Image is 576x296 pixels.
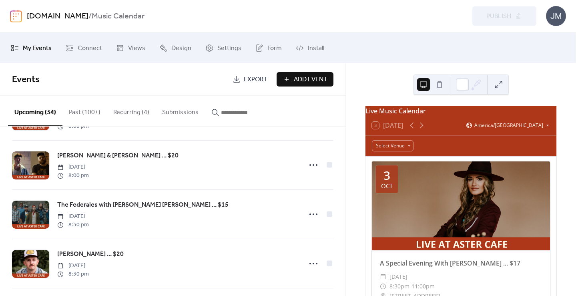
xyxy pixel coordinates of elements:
[10,10,22,22] img: logo
[57,122,89,131] span: 8:00 pm
[277,72,333,87] button: Add Event
[365,106,556,116] div: Live Music Calendar
[57,221,89,229] span: 8:30 pm
[308,42,324,54] span: Install
[57,151,179,161] span: [PERSON_NAME] & [PERSON_NAME] ... $20
[546,6,566,26] div: JM
[27,9,88,24] a: [DOMAIN_NAME]
[62,96,107,125] button: Past (100+)
[60,36,108,60] a: Connect
[92,9,145,24] b: Music Calendar
[57,270,89,278] span: 8:30 pm
[380,259,520,268] a: A Special Evening With [PERSON_NAME] ... $17
[57,171,89,180] span: 8:00 pm
[12,71,40,89] span: Events
[409,282,411,291] span: -
[244,75,267,85] span: Export
[78,42,102,54] span: Connect
[23,42,52,54] span: My Events
[389,272,407,282] span: [DATE]
[381,183,393,189] div: Oct
[128,42,145,54] span: Views
[107,96,156,125] button: Recurring (4)
[153,36,197,60] a: Design
[294,75,327,85] span: Add Event
[110,36,151,60] a: Views
[171,42,191,54] span: Design
[57,163,89,171] span: [DATE]
[227,72,273,87] a: Export
[267,42,282,54] span: Form
[57,212,89,221] span: [DATE]
[57,249,124,260] a: [PERSON_NAME] ... $20
[57,200,229,210] a: The Federales with [PERSON_NAME] [PERSON_NAME] ... $15
[5,36,58,60] a: My Events
[474,123,543,128] span: America/[GEOGRAPHIC_DATA]
[8,96,62,126] button: Upcoming (34)
[57,262,89,270] span: [DATE]
[290,36,330,60] a: Install
[249,36,288,60] a: Form
[156,96,205,125] button: Submissions
[88,9,92,24] b: /
[380,282,386,291] div: ​
[383,169,390,181] div: 3
[411,282,435,291] span: 11:00pm
[380,272,386,282] div: ​
[217,42,241,54] span: Settings
[199,36,247,60] a: Settings
[57,151,179,161] a: [PERSON_NAME] & [PERSON_NAME] ... $20
[389,282,409,291] span: 8:30pm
